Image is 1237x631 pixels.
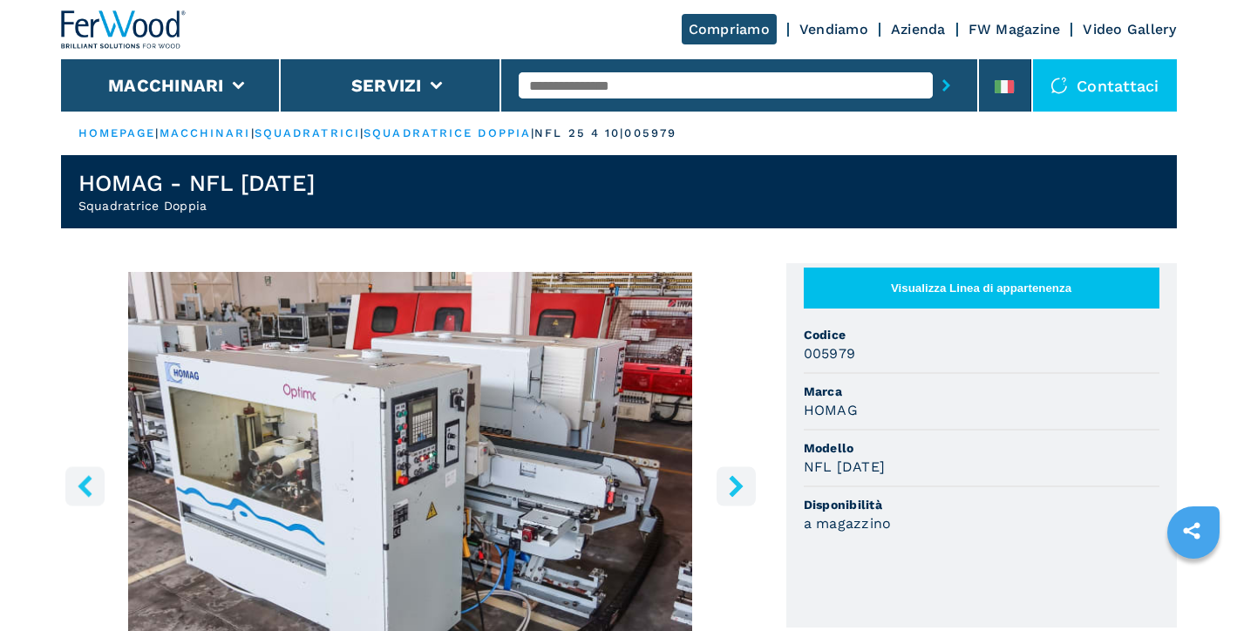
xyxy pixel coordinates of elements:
a: FW Magazine [969,21,1061,37]
h3: NFL [DATE] [804,457,886,477]
span: Marca [804,383,1159,400]
h3: a magazzino [804,513,892,533]
button: right-button [717,466,756,505]
img: Ferwood [61,10,187,49]
span: Codice [804,326,1159,343]
span: | [251,126,255,139]
a: macchinari [160,126,251,139]
span: Disponibilità [804,496,1159,513]
a: Compriamo [682,14,777,44]
p: 005979 [624,126,676,141]
button: Visualizza Linea di appartenenza [804,268,1159,309]
a: squadratrice doppia [364,126,531,139]
button: left-button [65,466,105,505]
button: Macchinari [108,75,224,96]
a: HOMEPAGE [78,126,156,139]
button: submit-button [933,65,960,105]
p: nfl 25 4 10 | [534,126,624,141]
a: Video Gallery [1083,21,1176,37]
span: | [531,126,534,139]
a: Azienda [891,21,946,37]
img: Contattaci [1050,77,1068,94]
span: Modello [804,439,1159,457]
iframe: Chat [1163,553,1224,618]
h3: HOMAG [804,400,858,420]
button: Servizi [351,75,422,96]
a: Vendiamo [799,21,868,37]
h2: Squadratrice Doppia [78,197,316,214]
span: | [155,126,159,139]
div: Contattaci [1033,59,1177,112]
h1: HOMAG - NFL [DATE] [78,169,316,197]
a: squadratrici [255,126,360,139]
span: | [360,126,364,139]
h3: 005979 [804,343,856,363]
a: sharethis [1170,509,1213,553]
